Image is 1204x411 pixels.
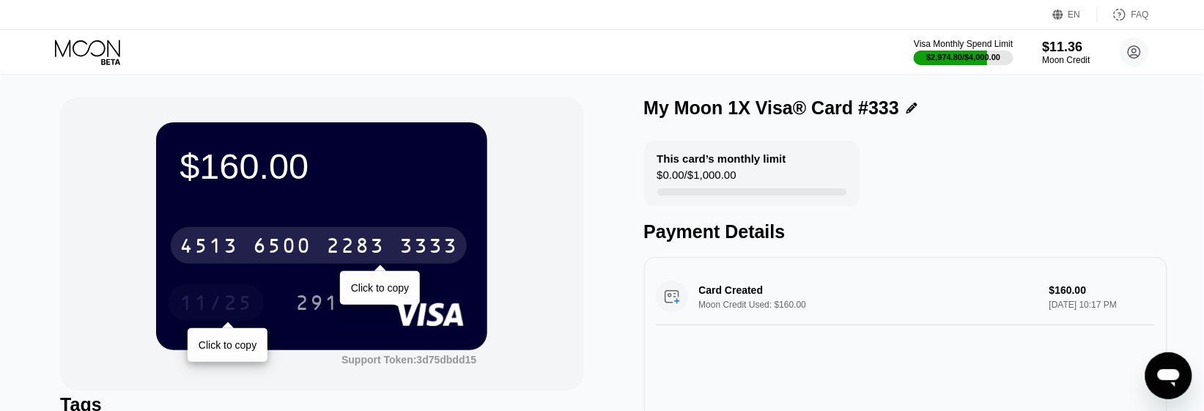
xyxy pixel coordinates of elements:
[1053,7,1098,22] div: EN
[253,236,311,259] div: 6500
[341,354,476,366] div: Support Token:3d75dbdd15
[295,293,339,316] div: 291
[399,236,458,259] div: 3333
[1145,352,1192,399] iframe: Button to launch messaging window
[1043,40,1090,55] div: $11.36
[644,97,900,119] div: My Moon 1X Visa® Card #333
[927,53,1001,62] div: $2,974.80 / $4,000.00
[1043,40,1090,65] div: $11.36Moon Credit
[180,293,253,316] div: 11/25
[199,339,256,351] div: Click to copy
[284,284,350,321] div: 291
[171,227,467,264] div: 4513650022833333
[914,39,1013,65] div: Visa Monthly Spend Limit$2,974.80/$4,000.00
[180,146,464,187] div: $160.00
[326,236,385,259] div: 2283
[1043,55,1090,65] div: Moon Credit
[657,169,736,188] div: $0.00 / $1,000.00
[180,236,238,259] div: 4513
[351,282,409,294] div: Click to copy
[644,221,1167,242] div: Payment Details
[1131,10,1149,20] div: FAQ
[341,354,476,366] div: Support Token: 3d75dbdd15
[1098,7,1149,22] div: FAQ
[657,152,786,165] div: This card’s monthly limit
[914,39,1013,49] div: Visa Monthly Spend Limit
[1068,10,1081,20] div: EN
[169,284,264,321] div: 11/25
